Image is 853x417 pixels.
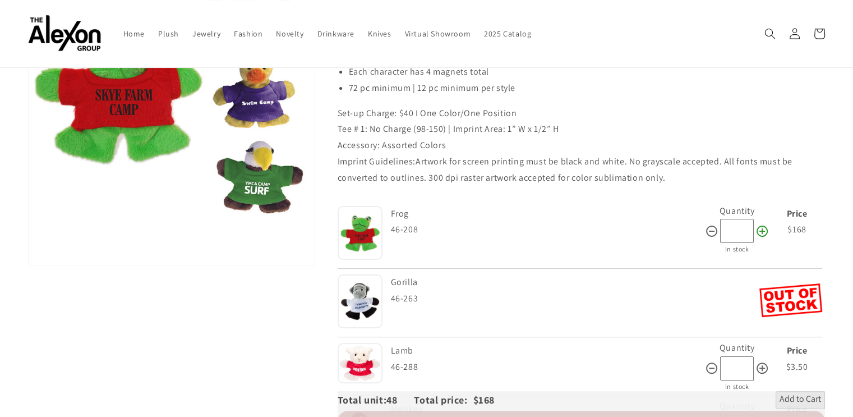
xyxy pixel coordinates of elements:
[391,222,705,238] div: 46-208
[317,29,354,39] span: Drinkware
[787,223,806,235] span: $168
[28,16,101,52] img: The Alexon Group
[720,342,755,354] label: Quantity
[227,22,269,45] a: Fashion
[192,29,220,39] span: Jewelry
[338,274,382,328] img: Gorilla
[269,22,310,45] a: Novelty
[484,29,531,39] span: 2025 Catalog
[117,22,151,45] a: Home
[186,22,227,45] a: Jewelry
[405,29,471,39] span: Virtual Showroom
[158,29,179,39] span: Plush
[386,393,414,406] span: 48
[786,361,808,373] span: $3.50
[338,343,382,383] img: Lamb
[311,22,361,45] a: Drinkware
[391,291,760,307] div: 46-263
[338,155,416,167] span: Imprint Guidelines:
[391,206,702,222] div: Frog
[705,381,769,393] div: In stock
[772,343,822,359] div: Price
[758,21,782,46] summary: Search
[720,205,755,217] label: Quantity
[473,393,495,406] span: $168
[338,391,473,409] div: Total unit: Total price:
[368,29,391,39] span: Knives
[772,206,822,222] div: Price
[338,106,825,122] p: Set-up Charge: $40 I One Color/One Position
[759,283,822,317] img: Out of Stock Gorilla
[349,64,825,80] li: Each character has 4 magnets total
[338,121,825,138] p: Tee # 1: No Charge (98-150) | Imprint Area: 1” W x 1/2” H
[477,22,538,45] a: 2025 Catalog
[705,243,769,255] div: In stock
[776,391,825,409] button: Add to Cart
[338,138,825,154] p: Accessory: Assorted Colors
[391,274,757,291] div: Gorilla
[338,155,792,184] span: Artwork for screen printing must be black and white. No grayscale accepted. All fonts must be con...
[234,29,262,39] span: Fashion
[151,22,186,45] a: Plush
[349,82,515,94] span: 72 pc minimum | 12 pc minimum per style
[123,29,145,39] span: Home
[391,343,702,359] div: Lamb
[391,359,705,375] div: 46-288
[338,206,382,260] img: Frog
[780,393,821,407] span: Add to Cart
[398,22,478,45] a: Virtual Showroom
[276,29,303,39] span: Novelty
[361,22,398,45] a: Knives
